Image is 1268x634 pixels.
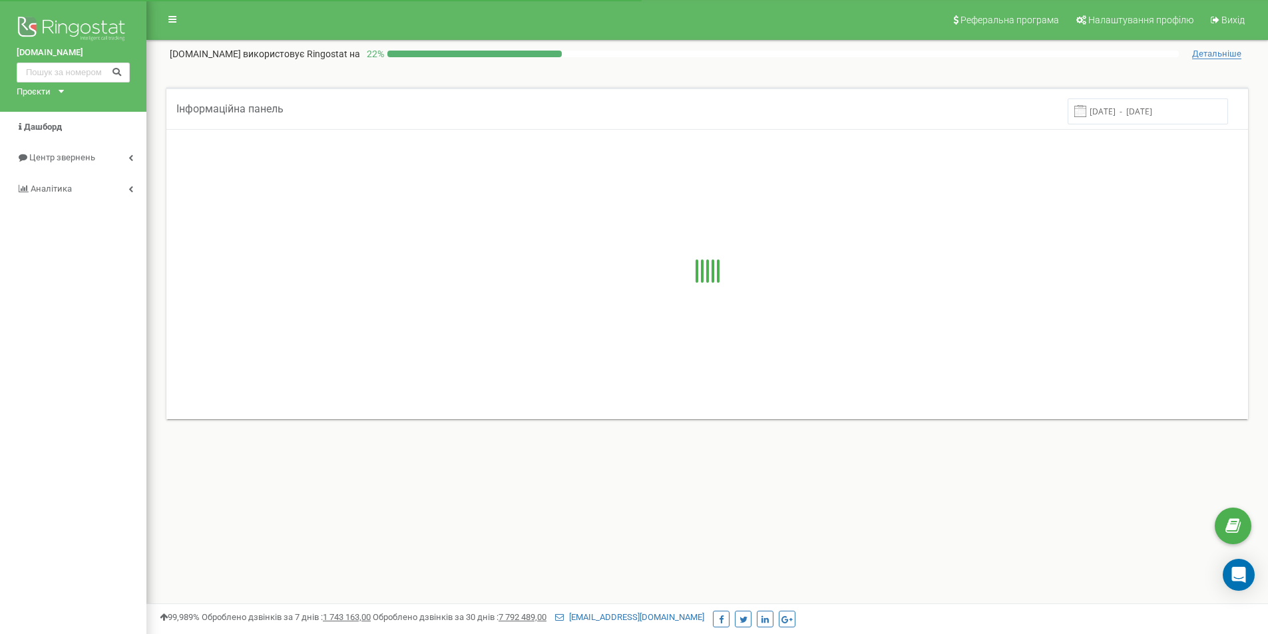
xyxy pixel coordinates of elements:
span: Реферальна програма [960,15,1059,25]
span: Оброблено дзвінків за 7 днів : [202,612,371,622]
span: Дашборд [24,122,62,132]
u: 1 743 163,00 [323,612,371,622]
u: 7 792 489,00 [499,612,546,622]
p: 22 % [360,47,387,61]
span: використовує Ringostat на [243,49,360,59]
a: [DOMAIN_NAME] [17,47,130,59]
span: Центр звернень [29,152,95,162]
span: Налаштування профілю [1088,15,1193,25]
span: Оброблено дзвінків за 30 днів : [373,612,546,622]
p: [DOMAIN_NAME] [170,47,360,61]
div: Open Intercom Messenger [1223,559,1255,591]
img: Ringostat logo [17,13,130,47]
span: Аналiтика [31,184,72,194]
div: Проєкти [17,86,51,98]
span: Інформаційна панель [176,102,284,115]
span: 99,989% [160,612,200,622]
span: Детальніше [1192,49,1241,59]
span: Вихід [1221,15,1245,25]
a: [EMAIL_ADDRESS][DOMAIN_NAME] [555,612,704,622]
input: Пошук за номером [17,63,130,82]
